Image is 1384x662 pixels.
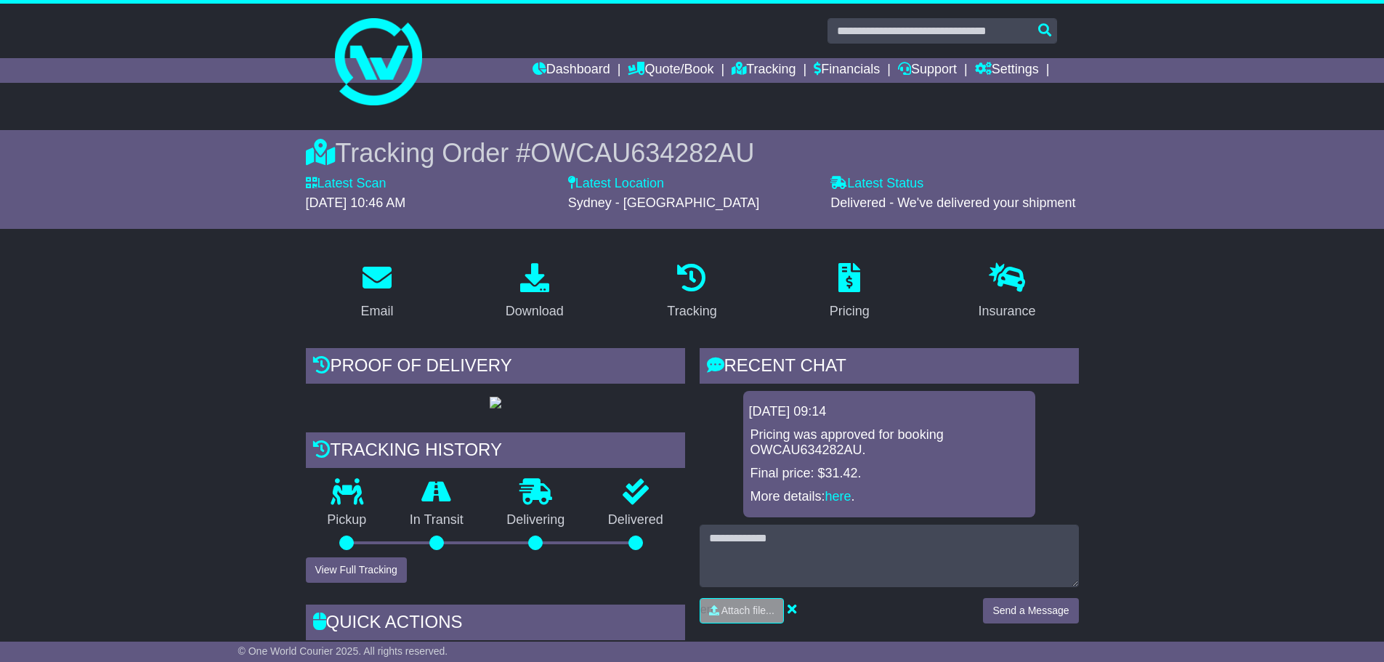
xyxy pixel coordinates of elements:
[496,258,573,326] a: Download
[306,605,685,644] div: Quick Actions
[568,195,759,210] span: Sydney - [GEOGRAPHIC_DATA]
[306,432,685,472] div: Tracking history
[628,58,713,83] a: Quote/Book
[750,489,1028,505] p: More details: .
[814,58,880,83] a: Financials
[490,397,501,408] img: GetPodImage
[568,176,664,192] label: Latest Location
[732,58,796,83] a: Tracking
[820,258,879,326] a: Pricing
[750,427,1028,459] p: Pricing was approved for booking OWCAU634282AU.
[506,302,564,321] div: Download
[667,302,716,321] div: Tracking
[825,489,851,504] a: here
[898,58,957,83] a: Support
[351,258,402,326] a: Email
[749,404,1029,420] div: [DATE] 09:14
[830,302,870,321] div: Pricing
[979,302,1036,321] div: Insurance
[975,58,1039,83] a: Settings
[306,137,1079,169] div: Tracking Order #
[969,258,1045,326] a: Insurance
[700,348,1079,387] div: RECENT CHAT
[306,557,407,583] button: View Full Tracking
[750,466,1028,482] p: Final price: $31.42.
[657,258,726,326] a: Tracking
[306,176,387,192] label: Latest Scan
[533,58,610,83] a: Dashboard
[485,512,587,528] p: Delivering
[306,195,406,210] span: [DATE] 10:46 AM
[306,512,389,528] p: Pickup
[306,348,685,387] div: Proof of Delivery
[238,645,448,657] span: © One World Courier 2025. All rights reserved.
[830,195,1075,210] span: Delivered - We've delivered your shipment
[983,598,1078,623] button: Send a Message
[586,512,685,528] p: Delivered
[530,138,754,168] span: OWCAU634282AU
[360,302,393,321] div: Email
[830,176,923,192] label: Latest Status
[388,512,485,528] p: In Transit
